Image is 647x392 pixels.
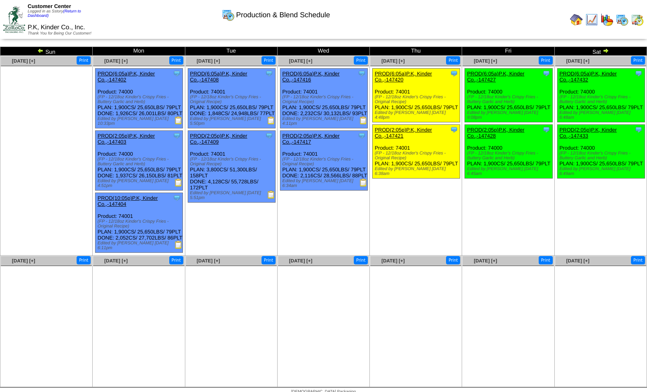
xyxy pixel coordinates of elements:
div: Product: 74000 PLAN: 1,900CS / 25,650LBS / 79PLT DONE: 1,937CS / 26,150LBS / 81PLT [95,131,183,191]
div: (FP - 12/18oz Kinder's Crispy Fries - Buttery Garlic and Herb) [560,151,645,160]
span: Customer Center [28,3,71,9]
td: Sun [0,47,93,56]
a: [DATE] [+] [104,58,128,64]
button: Print [446,56,460,65]
img: graph.gif [600,13,613,26]
button: Print [446,256,460,264]
a: [DATE] [+] [474,258,497,264]
div: Edited by [PERSON_NAME] [DATE] 4:51pm [97,179,183,188]
button: Print [169,256,183,264]
td: Fri [462,47,554,56]
a: [DATE] [+] [104,258,128,264]
img: Tooltip [173,69,181,77]
a: PROD(2:05p)P.K, Kinder Co.,-147403 [97,133,155,145]
div: Edited by [PERSON_NAME] [DATE] 5:50pm [190,116,275,126]
div: Product: 74000 PLAN: 1,900CS / 25,650LBS / 79PLT [557,69,645,122]
img: Production Report [359,116,367,124]
div: Edited by [PERSON_NAME] [DATE] 4:48pm [375,110,460,120]
img: calendarinout.gif [631,13,644,26]
a: [DATE] [+] [12,258,35,264]
button: Print [262,256,276,264]
a: [DATE] [+] [381,58,405,64]
img: Tooltip [358,132,366,140]
div: Edited by [PERSON_NAME] [DATE] 4:11pm [282,116,367,126]
td: Mon [93,47,185,56]
div: Edited by [PERSON_NAME] [DATE] 6:38am [375,167,460,176]
a: PROD(2:05p)P.K, Kinder Co.,-147433 [560,127,617,139]
a: [DATE] [+] [12,58,35,64]
span: Logged in as Sstory [28,9,81,18]
img: Production Report [267,116,275,124]
div: Edited by [PERSON_NAME] [DATE] 6:49am [560,167,645,176]
img: Tooltip [635,126,643,134]
a: PROD(6:05a)P.K, Kinder Co.,-147420 [375,71,432,83]
button: Print [262,56,276,65]
a: [DATE] [+] [566,258,589,264]
img: Tooltip [265,132,273,140]
a: PROD(6:05a)P.K, Kinder Co.,-147432 [560,71,617,83]
div: Edited by [PERSON_NAME] [DATE] 6:34am [282,179,367,188]
button: Print [354,56,368,65]
td: Thu [370,47,462,56]
a: PROD(2:05p)P.K, Kinder Co.,-147417 [282,133,340,145]
img: Production Report [174,179,183,187]
a: [DATE] [+] [197,258,220,264]
img: arrowleft.gif [37,47,44,54]
a: PROD(6:05a)P.K, Kinder Co.,-147416 [282,71,340,83]
a: [DATE] [+] [197,58,220,64]
div: (FP - 12/18oz Kinder's Crispy Fries - Original Recipe) [282,95,367,104]
div: (FP - 12/18oz Kinder's Crispy Fries - Original Recipe) [190,95,275,104]
img: Tooltip [450,126,458,134]
div: Product: 74001 PLAN: 1,900CS / 25,650LBS / 79PLT DONE: 2,232CS / 30,132LBS / 93PLT [280,69,367,128]
button: Print [631,256,645,264]
div: Edited by [PERSON_NAME] [DATE] 6:45am [467,167,552,176]
div: (FP - 12/18oz Kinder's Crispy Fries - Original Recipe) [375,95,460,104]
img: Production Report [267,191,275,199]
img: Tooltip [542,69,550,77]
button: Print [539,256,553,264]
div: Product: 74001 PLAN: 1,900CS / 25,650LBS / 79PLT [373,69,460,122]
span: Production & Blend Schedule [236,11,330,19]
img: arrowright.gif [602,47,609,54]
a: [DATE] [+] [289,258,312,264]
td: Tue [185,47,277,56]
div: Product: 74001 PLAN: 1,900CS / 25,650LBS / 79PLT DONE: 2,116CS / 28,566LBS / 88PLT [280,131,367,191]
a: [DATE] [+] [474,58,497,64]
div: (FP - 12/18oz Kinder's Crispy Fries - Original Recipe) [190,157,275,167]
img: Tooltip [265,69,273,77]
div: Edited by [PERSON_NAME] [DATE] 5:51pm [190,191,275,200]
img: calendarprod.gif [222,8,235,21]
div: Product: 74000 PLAN: 1,900CS / 25,650LBS / 79PLT [557,125,645,179]
img: Tooltip [450,69,458,77]
img: Tooltip [542,126,550,134]
img: Production Report [359,179,367,187]
span: P.K, Kinder Co., Inc. [28,24,85,31]
span: [DATE] [+] [381,258,405,264]
button: Print [77,256,91,264]
img: Tooltip [358,69,366,77]
div: Edited by [PERSON_NAME] [DATE] 10:33pm [97,116,183,126]
div: Product: 74001 PLAN: 1,900CS / 25,650LBS / 79PLT [373,125,460,179]
a: (Return to Dashboard) [28,9,81,18]
img: Production Report [174,241,183,249]
div: Product: 74001 PLAN: 1,900CS / 25,650LBS / 79PLT DONE: 2,052CS / 27,702LBS / 86PLT [95,193,183,253]
div: Product: 74001 PLAN: 1,900CS / 25,650LBS / 79PLT DONE: 1,848CS / 24,948LBS / 77PLT [188,69,275,128]
div: (FP - 12/18oz Kinder's Crispy Fries - Buttery Garlic and Herb) [467,95,552,104]
div: Product: 74000 PLAN: 1,900CS / 25,650LBS / 79PLT DONE: 1,926CS / 26,001LBS / 80PLT [95,69,183,128]
button: Print [169,56,183,65]
a: [DATE] [+] [289,58,312,64]
button: Print [77,56,91,65]
div: (FP - 12/18oz Kinder's Crispy Fries - Original Recipe) [282,157,367,167]
img: Tooltip [173,132,181,140]
img: Tooltip [635,69,643,77]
